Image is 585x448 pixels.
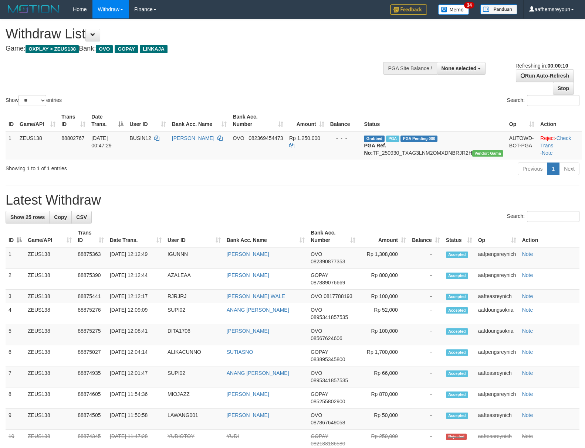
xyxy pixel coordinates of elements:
th: ID: activate to sort column descending [6,226,25,247]
img: Button%20Memo.svg [438,4,469,15]
th: Bank Acc. Name: activate to sort column ascending [224,226,308,247]
td: [DATE] 12:04:14 [107,345,165,366]
td: - [409,324,443,345]
span: Copy 087889076669 to clipboard [311,280,345,285]
td: Rp 800,000 [358,269,409,290]
td: SUPI02 [165,303,224,324]
span: PGA Pending [400,136,437,142]
td: Rp 50,000 [358,408,409,430]
th: Date Trans.: activate to sort column descending [88,110,126,131]
td: ZEUS138 [25,290,75,303]
span: CSV [76,214,87,220]
td: · · [537,131,582,160]
td: [DATE] 12:01:47 [107,366,165,387]
td: - [409,345,443,366]
a: Note [542,150,553,156]
td: [DATE] 12:12:49 [107,247,165,269]
td: 88875441 [75,290,107,303]
td: - [409,303,443,324]
a: Note [522,272,533,278]
td: [DATE] 12:12:44 [107,269,165,290]
a: [PERSON_NAME] [227,272,269,278]
th: Status [361,110,506,131]
span: Rp 1.250.000 [289,135,320,141]
td: ZEUS138 [25,366,75,387]
td: 3 [6,290,25,303]
span: Refreshing in: [515,63,568,69]
td: ZEUS138 [25,324,75,345]
th: Amount: activate to sort column ascending [286,110,327,131]
td: MIOJAZZ [165,387,224,408]
td: [DATE] 11:50:58 [107,408,165,430]
a: Note [522,349,533,355]
td: [DATE] 12:08:41 [107,324,165,345]
a: Note [522,293,533,299]
span: OVO [311,328,322,334]
td: Rp 100,000 [358,290,409,303]
td: 88874505 [75,408,107,430]
span: Accepted [446,349,468,356]
a: CSV [71,211,92,223]
span: Accepted [446,273,468,279]
td: - [409,366,443,387]
td: aafdoungsokna [475,303,519,324]
th: Bank Acc. Number: activate to sort column ascending [230,110,286,131]
a: [PERSON_NAME] [227,328,269,334]
span: Copy 082133186580 to clipboard [311,441,345,447]
td: - [409,387,443,408]
button: None selected [437,62,486,75]
span: Copy [54,214,67,220]
a: Check Trans [540,135,571,148]
a: Note [522,370,533,376]
th: Amount: activate to sort column ascending [358,226,409,247]
th: User ID: activate to sort column ascending [126,110,169,131]
td: IGUNNN [165,247,224,269]
span: OVO [96,45,113,53]
td: 8 [6,387,25,408]
label: Search: [507,211,579,222]
td: [DATE] 12:09:09 [107,303,165,324]
td: AUTOWD-BOT-PGA [506,131,537,160]
td: ZEUS138 [17,131,58,160]
span: OVO [311,412,322,418]
a: Copy [49,211,72,223]
span: GOPAY [311,272,328,278]
td: ZEUS138 [25,345,75,366]
td: ZEUS138 [25,269,75,290]
td: ZEUS138 [25,303,75,324]
a: Note [522,328,533,334]
td: Rp 52,000 [358,303,409,324]
a: [PERSON_NAME] WALE [227,293,285,299]
td: 5 [6,324,25,345]
th: Bank Acc. Number: activate to sort column ascending [308,226,358,247]
th: Status: activate to sort column ascending [443,226,475,247]
td: aafpengsreynich [475,345,519,366]
span: [DATE] 00:47:29 [91,135,112,148]
td: 1 [6,131,17,160]
strong: 00:00:10 [547,63,568,69]
td: - [409,408,443,430]
span: GOPAY [311,433,328,439]
td: 88875027 [75,345,107,366]
td: 88874935 [75,366,107,387]
td: Rp 66,000 [358,366,409,387]
a: Stop [553,82,574,95]
td: 88874605 [75,387,107,408]
span: LINKAJA [140,45,168,53]
td: ZEUS138 [25,408,75,430]
span: GOPAY [311,391,328,397]
td: RJRJRJ [165,290,224,303]
td: ALIKACUNNO [165,345,224,366]
a: Note [522,251,533,257]
h4: Game: Bank: [6,45,383,52]
label: Show entries [6,95,62,106]
td: 88875363 [75,247,107,269]
span: Marked by aafsreyleap [386,136,399,142]
span: Accepted [446,307,468,314]
span: Copy 085255802900 to clipboard [311,399,345,404]
td: [DATE] 11:54:36 [107,387,165,408]
th: Game/API: activate to sort column ascending [25,226,75,247]
td: 4 [6,303,25,324]
th: Trans ID: activate to sort column ascending [58,110,88,131]
span: Grabbed [364,136,385,142]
